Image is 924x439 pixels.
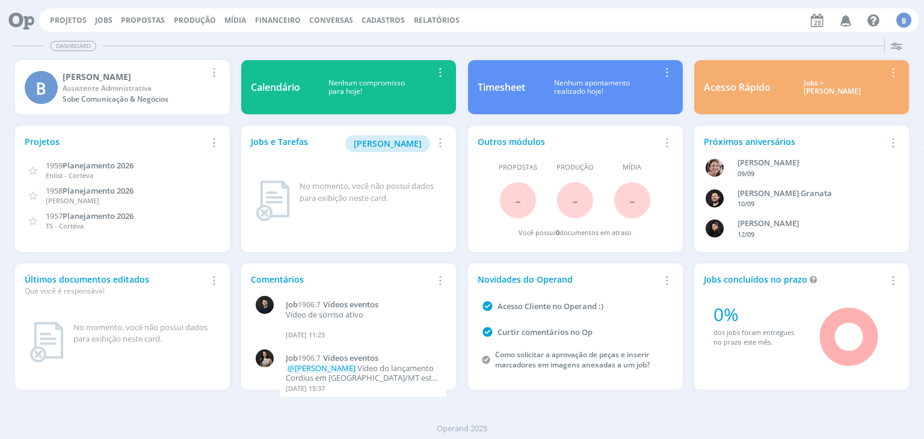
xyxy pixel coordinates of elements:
[414,15,460,25] a: Relatórios
[288,363,356,373] span: @[PERSON_NAME]
[251,273,433,286] div: Comentários
[63,94,206,105] div: Sobe Comunicação & Negócios
[738,188,885,200] div: Bruno Corralo Granata
[704,135,885,148] div: Próximos aniversários
[224,15,246,25] a: Mídia
[256,349,274,367] img: C
[738,169,754,178] span: 09/09
[63,83,206,94] div: Assistente Administrativa
[780,79,885,96] div: Jobs > [PERSON_NAME]
[704,80,771,94] div: Acesso Rápido
[309,15,353,25] a: Conversas
[738,230,754,239] span: 12/09
[713,328,803,348] div: dos jobs foram entregues no prazo este mês.
[63,185,134,196] span: Planejamento 2026
[738,218,885,230] div: Luana da Silva de Andrade
[345,135,430,152] button: [PERSON_NAME]
[46,210,134,221] a: 1957Planejamento 2026
[738,199,754,208] span: 10/09
[286,310,440,320] p: Vídeo de sorriso ativo
[46,221,84,230] span: TS - Corteva
[704,273,885,286] div: Jobs concluídos no prazo
[95,15,112,25] a: Jobs
[46,171,93,180] span: Enlist - Corteva
[556,228,559,237] span: 0
[572,187,578,213] span: -
[362,15,405,25] span: Cadastros
[255,15,301,25] a: Financeiro
[46,16,90,25] button: Projetos
[519,228,632,238] div: Você possui documentos em atraso
[256,296,274,314] img: C
[73,322,215,345] div: No momento, você não possui dados para exibição neste card.
[91,16,116,25] button: Jobs
[706,189,724,207] img: B
[410,16,463,25] button: Relatórios
[117,16,168,25] button: Propostas
[251,135,433,152] div: Jobs e Tarefas
[25,273,206,296] div: Últimos documentos editados
[623,162,641,173] span: Mídia
[286,330,325,339] span: [DATE] 11:23
[251,16,304,25] button: Financeiro
[300,180,442,204] div: No momento, você não possui dados para exibição neste card.
[170,16,220,25] button: Produção
[46,160,63,171] span: 1959
[495,349,650,370] a: Como solicitar a aprovação de peças e inserir marcadores em imagens anexadas a um job?
[497,327,593,337] a: Curtir comentários no Op
[298,353,321,363] span: 1906.7
[499,162,537,173] span: Propostas
[174,15,216,25] a: Produção
[63,160,134,171] span: Planejamento 2026
[478,80,525,94] div: Timesheet
[896,13,911,28] div: B
[323,299,378,310] span: Vídeos eventos
[525,79,659,96] div: Nenhum apontamento realizado hoje!
[25,71,58,104] div: B
[256,180,290,221] img: dashboard_not_found.png
[306,16,357,25] button: Conversas
[896,10,912,31] button: B
[706,219,724,238] img: L
[46,159,134,171] a: 1959Planejamento 2026
[63,70,206,83] div: Beatriz Hoesker
[63,210,134,221] span: Planejamento 2026
[478,273,659,286] div: Novidades do Operand
[298,299,321,310] span: 1906.7
[286,300,440,310] a: Job1906.7Vídeos eventos
[251,80,300,94] div: Calendário
[358,16,408,25] button: Cadastros
[51,41,96,51] span: Dashboard
[497,301,603,312] a: Acesso Cliente no Operand :)
[706,159,724,177] img: A
[286,384,325,393] span: [DATE] 15:37
[15,60,230,114] a: B[PERSON_NAME]Assistente AdministrativaSobe Comunicação & Negócios
[300,79,433,96] div: Nenhum compromisso para hoje!
[25,286,206,296] div: Que você é responsável
[221,16,250,25] button: Mídia
[46,185,63,196] span: 1958
[323,352,378,363] span: Vídeos eventos
[46,210,63,221] span: 1957
[478,135,659,148] div: Outros módulos
[29,322,64,363] img: dashboard_not_found.png
[50,15,87,25] a: Projetos
[629,187,635,213] span: -
[345,137,430,149] a: [PERSON_NAME]
[46,196,99,205] span: [PERSON_NAME]
[556,162,594,173] span: Produção
[713,301,803,328] div: 0%
[738,157,885,169] div: Aline Beatriz Jackisch
[515,187,521,213] span: -
[286,354,440,363] a: Job1906.7Vídeos eventos
[354,138,422,149] span: [PERSON_NAME]
[46,185,134,196] a: 1958Planejamento 2026
[25,135,206,148] div: Projetos
[286,364,440,382] p: Vídeo do lançamento Cordius em [GEOGRAPHIC_DATA]/MT está no ar!
[468,60,683,114] a: TimesheetNenhum apontamentorealizado hoje!
[121,15,165,25] span: Propostas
